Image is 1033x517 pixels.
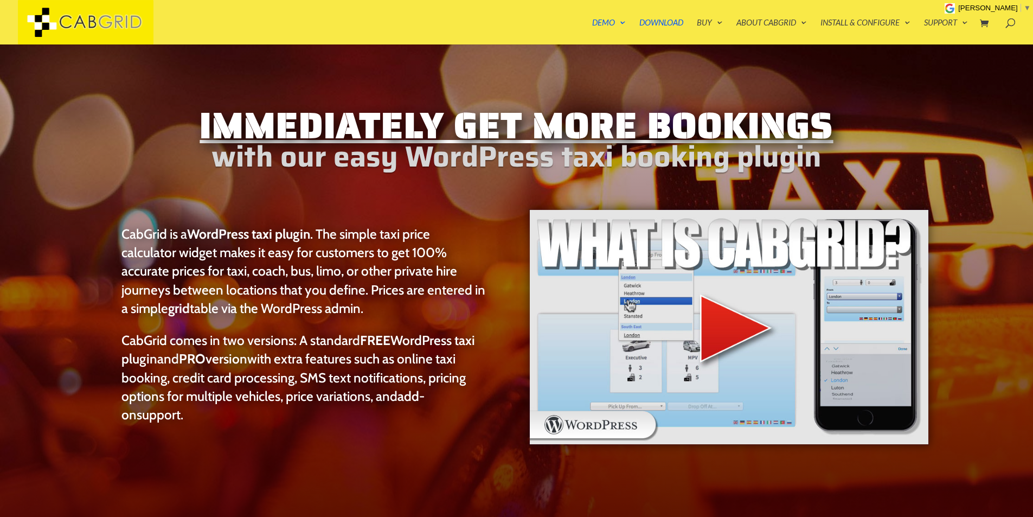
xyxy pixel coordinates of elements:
[360,332,390,348] strong: FREE
[1024,4,1031,12] span: ▼
[736,18,807,44] a: About CabGrid
[168,300,190,316] strong: grid
[121,388,425,423] a: add-on
[179,350,206,367] strong: PRO
[104,151,930,168] h2: with our easy WordPress taxi booking plugin
[187,226,310,242] strong: WordPress taxi plugin
[958,4,1031,12] a: [PERSON_NAME]​
[639,18,683,44] a: Download
[697,18,723,44] a: Buy
[529,437,929,448] a: WordPress taxi booking plugin Intro Video
[121,225,486,331] p: CabGrid is a . The simple taxi price calculator widget makes it easy for customers to get 100% ac...
[958,4,1018,12] span: [PERSON_NAME]
[121,331,486,424] p: CabGrid comes in two versions: A standard and with extra features such as online taxi booking, cr...
[1021,4,1021,12] span: ​
[529,209,929,445] img: WordPress taxi booking plugin Intro Video
[121,332,475,367] a: FREEWordPress taxi plugin
[179,350,247,367] a: PROversion
[966,449,1033,501] iframe: chat widget
[104,106,930,150] h1: Immediately Get More Bookings
[820,18,910,44] a: Install & Configure
[924,18,968,44] a: Support
[592,18,626,44] a: Demo
[18,15,153,27] a: CabGrid Taxi Plugin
